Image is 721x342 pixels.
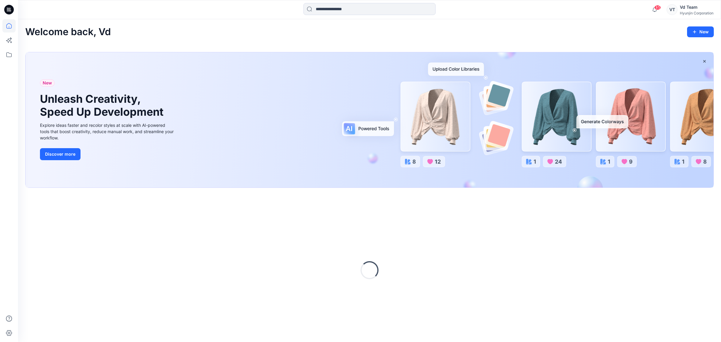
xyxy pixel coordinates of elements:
[680,4,713,11] div: Vd Team
[680,11,713,15] div: Hyunjin Corporation
[40,93,166,118] h1: Unleash Creativity, Speed Up Development
[43,79,52,87] span: New
[40,148,175,160] a: Discover more
[654,5,661,10] span: 85
[40,122,175,141] div: Explore ideas faster and recolor styles at scale with AI-powered tools that boost creativity, red...
[667,4,677,15] div: VT
[25,26,111,38] h2: Welcome back, Vd
[40,148,81,160] button: Discover more
[687,26,714,37] button: New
